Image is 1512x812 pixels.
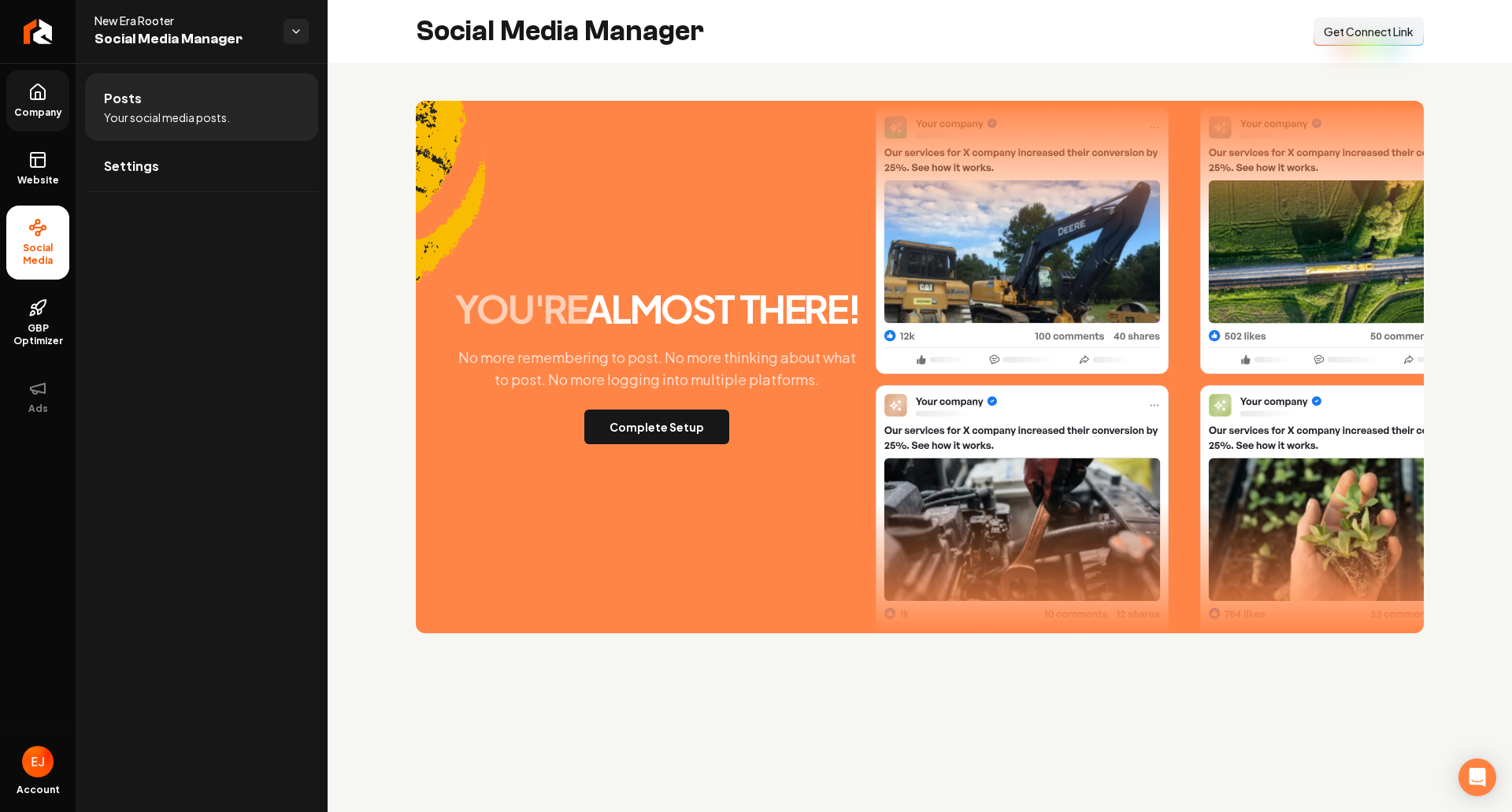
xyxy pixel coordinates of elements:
span: New Era Rooter [94,13,271,28]
div: Open Intercom Messenger [1458,758,1496,796]
span: Get Connect Link [1324,24,1414,39]
img: Post Two [1200,117,1493,662]
img: Rebolt Logo [24,19,53,44]
span: Ads [22,402,54,415]
a: Website [6,138,69,199]
button: Ads [6,366,69,428]
img: Eduard Joers [22,746,54,777]
span: Social Media [6,242,69,267]
span: Website [11,174,65,187]
h2: Social Media Manager [416,16,704,47]
img: Accent [416,101,486,328]
span: Settings [104,157,159,176]
p: No more remembering to post. No more thinking about what to post. No more logging into multiple p... [444,347,869,391]
button: Complete Setup [584,410,729,444]
a: Company [6,70,69,132]
h2: almost there! [454,290,859,328]
a: GBP Optimizer [6,286,69,360]
span: GBP Optimizer [6,322,69,347]
span: you're [454,284,587,332]
button: Open user button [22,746,54,777]
button: Get Connect Link [1314,17,1424,46]
img: Post One [876,97,1169,642]
span: Your social media posts. [104,109,230,125]
a: Settings [85,141,318,191]
span: Account [17,784,60,796]
span: Posts [104,89,142,108]
span: Company [8,106,69,119]
span: Social Media Manager [94,28,271,50]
